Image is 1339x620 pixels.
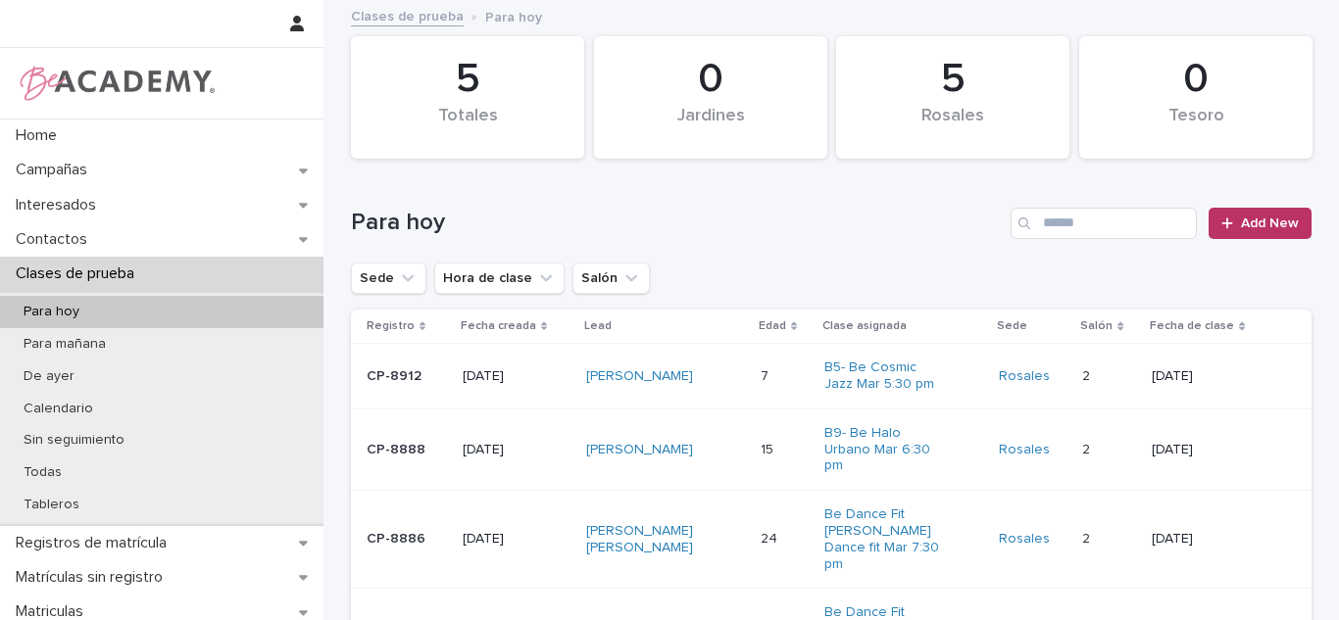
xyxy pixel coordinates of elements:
[759,315,786,337] p: Edad
[1152,442,1274,458] p: [DATE]
[351,408,1312,490] tr: CP-8888[DATE][PERSON_NAME] 1515 B9- Be Halo Urbano Mar 6:30 pm Rosales 22 [DATE]
[997,315,1027,337] p: Sede
[367,315,415,337] p: Registro
[1011,208,1197,239] input: Search
[1113,55,1279,104] div: 0
[384,55,551,104] div: 5
[367,531,447,548] p: CP-8886
[8,264,150,283] p: Clases de prueba
[1152,368,1274,385] p: [DATE]
[586,368,693,385] a: [PERSON_NAME]
[367,368,447,385] p: CP-8912
[1082,364,1094,385] p: 2
[461,315,536,337] p: Fecha creada
[8,497,95,513] p: Tableros
[761,527,781,548] p: 24
[384,106,551,147] div: Totales
[761,438,777,458] p: 15
[822,315,907,337] p: Clase asignada
[8,126,73,145] p: Home
[627,55,794,104] div: 0
[572,262,650,294] button: Salón
[434,262,565,294] button: Hora de clase
[351,344,1312,409] tr: CP-8912[DATE][PERSON_NAME] 77 B5- Be Cosmic Jazz Mar 5:30 pm Rosales 22 [DATE]
[999,531,1050,548] a: Rosales
[1113,106,1279,147] div: Tesoro
[586,523,709,556] a: [PERSON_NAME] [PERSON_NAME]
[1082,527,1094,548] p: 2
[627,106,794,147] div: Jardines
[586,442,693,458] a: [PERSON_NAME]
[8,464,77,481] p: Todas
[824,506,947,572] a: Be Dance Fit [PERSON_NAME] Dance fit Mar 7:30 pm
[8,432,140,449] p: Sin seguimiento
[1241,216,1299,230] span: Add New
[463,368,570,385] p: [DATE]
[351,209,1003,237] h1: Para hoy
[869,106,1036,147] div: Rosales
[1209,208,1312,239] a: Add New
[8,534,182,552] p: Registros de matrícula
[1150,315,1234,337] p: Fecha de clase
[869,55,1036,104] div: 5
[8,336,122,353] p: Para mañana
[8,161,103,179] p: Campañas
[824,425,947,474] a: B9- Be Halo Urbano Mar 6:30 pm
[351,262,426,294] button: Sede
[463,531,570,548] p: [DATE]
[351,4,464,26] a: Clases de prueba
[8,304,95,320] p: Para hoy
[351,491,1312,589] tr: CP-8886[DATE][PERSON_NAME] [PERSON_NAME] 2424 Be Dance Fit [PERSON_NAME] Dance fit Mar 7:30 pm Ro...
[16,64,217,103] img: WPrjXfSUmiLcdUfaYY4Q
[584,315,612,337] p: Lead
[1082,438,1094,458] p: 2
[824,359,947,393] a: B5- Be Cosmic Jazz Mar 5:30 pm
[367,442,447,458] p: CP-8888
[761,364,772,385] p: 7
[8,401,109,417] p: Calendario
[8,568,178,587] p: Matrículas sin registro
[463,442,570,458] p: [DATE]
[999,442,1050,458] a: Rosales
[8,196,112,215] p: Interesados
[1152,531,1274,548] p: [DATE]
[485,5,542,26] p: Para hoy
[999,368,1050,385] a: Rosales
[1080,315,1113,337] p: Salón
[8,230,103,249] p: Contactos
[8,368,90,385] p: De ayer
